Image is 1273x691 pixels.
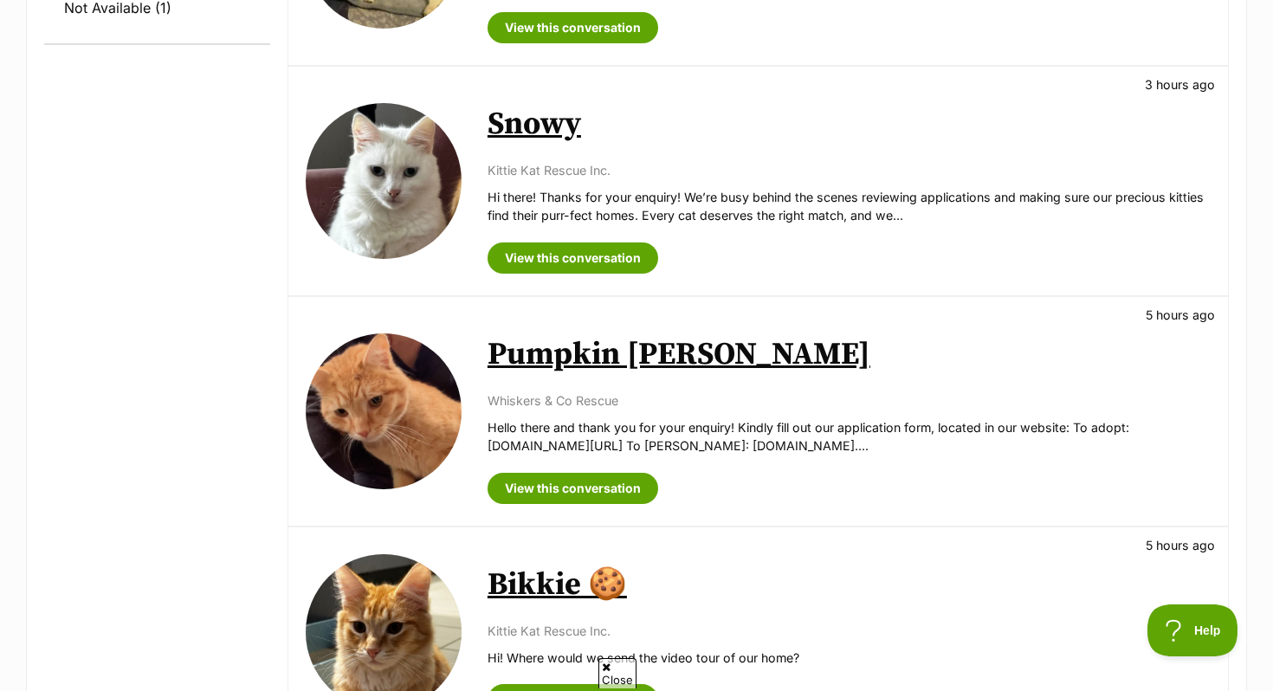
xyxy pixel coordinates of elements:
a: View this conversation [488,473,658,504]
p: Hello there and thank you for your enquiry! Kindly fill out our application form, located in our ... [488,418,1211,455]
p: Whiskers & Co Rescue [488,391,1211,410]
iframe: Help Scout Beacon - Open [1147,604,1238,656]
a: Snowy [488,105,581,144]
p: Hi there! Thanks for your enquiry! We’re busy behind the scenes reviewing applications and making... [488,188,1211,225]
span: Close [598,658,636,688]
p: Kittie Kat Rescue Inc. [488,161,1211,179]
p: Kittie Kat Rescue Inc. [488,622,1211,640]
p: 3 hours ago [1145,75,1215,94]
img: Pumpkin Sam [306,333,462,489]
p: 5 hours ago [1146,306,1215,324]
a: View this conversation [488,242,658,274]
img: Snowy [306,103,462,259]
a: Pumpkin [PERSON_NAME] [488,335,870,374]
p: 5 hours ago [1146,536,1215,554]
p: Hi! Where would we send the video tour of our home? [488,649,1211,667]
a: Bikkie 🍪 [488,565,627,604]
a: View this conversation [488,12,658,43]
